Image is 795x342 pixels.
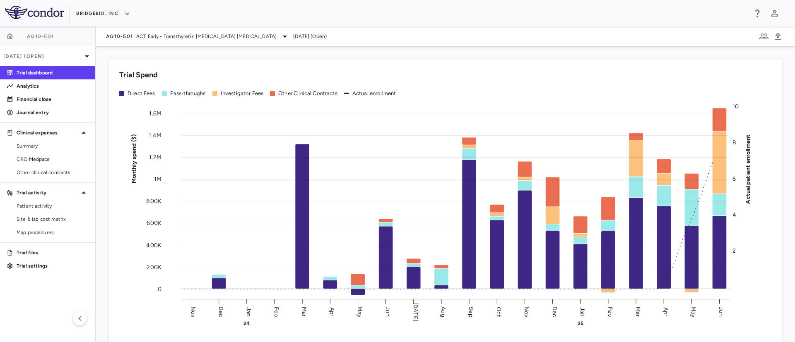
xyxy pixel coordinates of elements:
[293,33,327,40] span: [DATE] (Open)
[578,320,583,326] text: 25
[149,110,161,117] tspan: 1.6M
[607,306,614,316] text: Feb
[17,249,89,256] p: Trial files
[5,6,64,19] img: logo-full-SnFGN8VE.png
[119,69,158,81] h6: Trial Spend
[154,176,161,183] tspan: 1M
[412,302,419,321] text: [DATE]
[690,306,697,317] text: May
[158,285,161,292] tspan: 0
[17,142,89,150] span: Summary
[243,320,250,326] text: 24
[130,134,137,183] tspan: Monthly spend ($)
[17,189,79,196] p: Trial activity
[467,306,475,317] text: Sep
[27,33,54,40] span: AG10-501
[744,134,752,203] tspan: Actual patient enrollment
[17,229,89,236] span: Map procedures
[17,82,89,90] p: Analytics
[273,306,280,316] text: Feb
[190,306,197,317] text: Nov
[278,90,337,97] div: Other Clinical Contracts
[17,96,89,103] p: Financial close
[718,307,725,316] text: Jun
[579,307,586,316] text: Jan
[732,247,736,254] tspan: 2
[732,103,739,110] tspan: 10
[217,306,224,317] text: Dec
[146,198,161,205] tspan: 800K
[245,307,252,316] text: Jan
[440,306,447,317] text: Aug
[149,154,161,161] tspan: 1.2M
[17,202,89,210] span: Patient activity
[352,90,396,97] div: Actual enrollment
[76,7,130,20] button: BridgeBio, Inc.
[17,169,89,176] span: Other clinical contracts
[17,129,79,136] p: Clinical expenses
[732,211,736,218] tspan: 4
[106,33,133,40] span: AG10-501
[147,220,161,227] tspan: 600K
[17,262,89,270] p: Trial settings
[356,306,363,317] text: May
[17,215,89,223] span: Site & lab cost matrix
[128,90,155,97] div: Direct Fees
[551,306,558,317] text: Dec
[147,263,161,270] tspan: 200K
[17,109,89,116] p: Journal entry
[495,306,502,316] text: Oct
[662,307,669,316] text: Apr
[221,90,264,97] div: Investigator Fees
[732,139,736,146] tspan: 8
[328,307,335,316] text: Apr
[149,132,161,139] tspan: 1.4M
[384,307,391,316] text: Jun
[146,242,161,249] tspan: 400K
[634,306,641,316] text: Mar
[17,69,89,77] p: Trial dashboard
[732,175,736,182] tspan: 6
[170,90,206,97] div: Pass-throughs
[301,306,308,316] text: Mar
[523,306,530,317] text: Nov
[136,33,277,40] span: ACT Early - Transthyretin [MEDICAL_DATA] [MEDICAL_DATA]
[17,155,89,163] span: CRO Medpace
[3,53,82,60] p: [DATE] (Open)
